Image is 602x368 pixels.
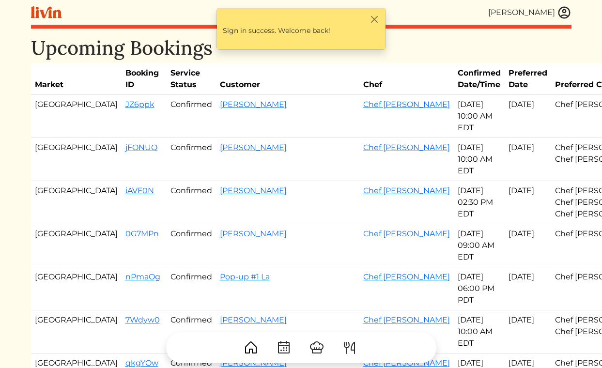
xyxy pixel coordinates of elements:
[505,181,551,224] td: [DATE]
[505,95,551,138] td: [DATE]
[454,310,505,353] td: [DATE] 10:00 AM EDT
[125,100,154,109] a: JZ6ppk
[454,63,505,95] th: Confirmed Date/Time
[359,63,454,95] th: Chef
[31,138,122,181] td: [GEOGRAPHIC_DATA]
[125,143,157,152] a: jFONUQ
[31,310,122,353] td: [GEOGRAPHIC_DATA]
[220,100,287,109] a: [PERSON_NAME]
[31,36,571,60] h1: Upcoming Bookings
[342,340,357,355] img: ForkKnife-55491504ffdb50bab0c1e09e7649658475375261d09fd45db06cec23bce548bf.svg
[125,229,159,238] a: 0G7MPn
[220,229,287,238] a: [PERSON_NAME]
[454,95,505,138] td: [DATE] 10:00 AM EDT
[167,181,216,224] td: Confirmed
[505,224,551,267] td: [DATE]
[31,224,122,267] td: [GEOGRAPHIC_DATA]
[505,63,551,95] th: Preferred Date
[505,310,551,353] td: [DATE]
[220,272,270,281] a: Pop-up #1 La
[223,26,380,36] p: Sign in success. Welcome back!
[125,186,154,195] a: iAVF0N
[125,315,160,324] a: 7Wdyw0
[454,267,505,310] td: [DATE] 06:00 PM PDT
[488,7,555,18] div: [PERSON_NAME]
[167,310,216,353] td: Confirmed
[31,267,122,310] td: [GEOGRAPHIC_DATA]
[167,95,216,138] td: Confirmed
[31,63,122,95] th: Market
[363,186,450,195] a: Chef [PERSON_NAME]
[167,267,216,310] td: Confirmed
[167,224,216,267] td: Confirmed
[363,100,450,109] a: Chef [PERSON_NAME]
[167,63,216,95] th: Service Status
[370,14,380,24] button: Close
[363,229,450,238] a: Chef [PERSON_NAME]
[243,340,259,355] img: House-9bf13187bcbb5817f509fe5e7408150f90897510c4275e13d0d5fca38e0b5951.svg
[363,143,450,152] a: Chef [PERSON_NAME]
[125,272,160,281] a: nPmaOg
[220,143,287,152] a: [PERSON_NAME]
[505,267,551,310] td: [DATE]
[167,138,216,181] td: Confirmed
[363,315,450,324] a: Chef [PERSON_NAME]
[363,272,450,281] a: Chef [PERSON_NAME]
[220,186,287,195] a: [PERSON_NAME]
[31,95,122,138] td: [GEOGRAPHIC_DATA]
[454,224,505,267] td: [DATE] 09:00 AM EDT
[454,181,505,224] td: [DATE] 02:30 PM EDT
[505,138,551,181] td: [DATE]
[557,5,571,20] img: user_account-e6e16d2ec92f44fc35f99ef0dc9cddf60790bfa021a6ecb1c896eb5d2907b31c.svg
[31,6,62,18] img: livin-logo-a0d97d1a881af30f6274990eb6222085a2533c92bbd1e4f22c21b4f0d0e3210c.svg
[454,138,505,181] td: [DATE] 10:00 AM EDT
[309,340,324,355] img: ChefHat-a374fb509e4f37eb0702ca99f5f64f3b6956810f32a249b33092029f8484b388.svg
[122,63,167,95] th: Booking ID
[216,63,359,95] th: Customer
[31,181,122,224] td: [GEOGRAPHIC_DATA]
[220,315,287,324] a: [PERSON_NAME]
[276,340,292,355] img: CalendarDots-5bcf9d9080389f2a281d69619e1c85352834be518fbc73d9501aef674afc0d57.svg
